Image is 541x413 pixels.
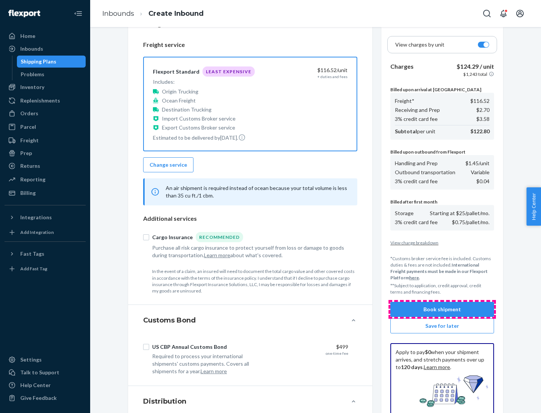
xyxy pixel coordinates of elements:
[5,354,86,366] a: Settings
[202,66,255,77] div: Least Expensive
[71,6,86,21] button: Close Navigation
[153,134,255,142] p: Estimated to be delivered by [DATE] .
[143,396,186,406] h4: Distribution
[326,351,348,356] div: one-time fee
[270,343,348,351] div: $499
[96,3,210,25] ol: breadcrumbs
[390,302,494,317] button: Book shipment
[162,124,235,131] p: Export Customs Broker service
[20,189,36,197] div: Billing
[20,45,43,53] div: Inbounds
[512,6,527,21] button: Open account menu
[143,157,193,172] button: Change service
[152,244,348,259] div: Purchase all risk cargo insurance to protect yourself from loss or damage to goods during transpo...
[143,41,357,49] p: Freight service
[425,349,431,355] b: $0
[5,366,86,378] a: Talk to Support
[479,6,494,21] button: Open Search Box
[471,169,490,176] p: Variable
[20,32,35,40] div: Home
[143,214,357,223] p: Additional services
[20,149,32,157] div: Prep
[153,78,255,86] p: Includes:
[5,379,86,391] a: Help Center
[20,356,42,363] div: Settings
[390,318,494,333] button: Save for later
[152,268,357,294] p: In the event of a claim, an insured will need to document the total cargo value and other covered...
[5,121,86,133] a: Parcel
[21,58,56,65] div: Shipping Plans
[20,110,38,117] div: Orders
[395,210,414,217] p: Storage
[20,369,59,376] div: Talk to Support
[395,160,438,167] p: Handling and Prep
[401,364,423,370] b: 120 days
[21,71,44,78] div: Problems
[390,262,488,280] b: International Freight payments must be made in our Flexport Platform .
[496,6,511,21] button: Open notifications
[8,10,40,17] img: Flexport logo
[409,275,419,280] a: here
[395,178,438,185] p: 3% credit card fee
[476,106,490,114] p: $2.70
[196,232,243,242] div: Recommended
[5,30,86,42] a: Home
[20,265,47,272] div: Add Fast Tag
[463,71,487,77] p: $1,243 total
[20,97,60,104] div: Replenishments
[162,88,198,95] p: Origin Trucking
[17,68,86,80] a: Problems
[166,184,348,199] p: An air shipment is required instead of ocean because your total volume is less than 35 cu ft./1 cbm.
[456,62,494,71] p: $124.29 / unit
[20,214,52,221] div: Integrations
[526,187,541,226] button: Help Center
[5,81,86,93] a: Inventory
[390,199,494,205] p: Billed after first month
[269,66,348,74] div: $116.52 /unit
[395,219,438,226] p: 3% credit card fee
[395,128,417,134] b: Subtotal
[396,348,489,371] p: Apply to pay when your shipment arrives, and stretch payments over up to . .
[20,137,39,144] div: Freight
[470,97,490,105] p: $116.52
[20,83,44,91] div: Inventory
[5,248,86,260] button: Fast Tags
[5,173,86,185] a: Reporting
[162,115,236,122] p: Import Customs Broker service
[476,178,490,185] p: $0.04
[152,353,264,375] div: Required to process your international shipments' customs payments. Covers all shipments for a year.
[5,211,86,223] button: Integrations
[20,229,54,235] div: Add Integration
[470,128,490,135] p: $122.80
[390,282,494,295] p: **Subject to application, credit approval, credit terms and financing fees.
[152,343,227,351] div: US CBP Annual Customs Bond
[5,160,86,172] a: Returns
[5,147,86,159] a: Prep
[395,97,414,105] p: Freight*
[5,263,86,275] a: Add Fast Tag
[390,240,494,246] button: View charge breakdown
[20,176,45,183] div: Reporting
[143,344,149,350] input: US CBP Annual Customs Bond
[5,107,86,119] a: Orders
[20,381,51,389] div: Help Center
[424,364,450,370] a: Learn more
[390,86,494,93] p: Billed upon arrival at [GEOGRAPHIC_DATA]
[395,169,455,176] p: Outbound transportation
[395,106,440,114] p: Receiving and Prep
[395,41,444,48] p: View charges by unit
[102,9,134,18] a: Inbounds
[395,128,435,135] p: per unit
[390,63,414,70] b: Charges
[5,134,86,146] a: Freight
[5,187,86,199] a: Billing
[201,368,227,375] button: Learn more
[152,234,193,241] div: Cargo Insurance
[20,394,57,402] div: Give Feedback
[476,115,490,123] p: $3.58
[430,210,490,217] p: Starting at $25/pallet/mo.
[5,226,86,238] a: Add Integration
[143,315,196,325] h4: Customs Bond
